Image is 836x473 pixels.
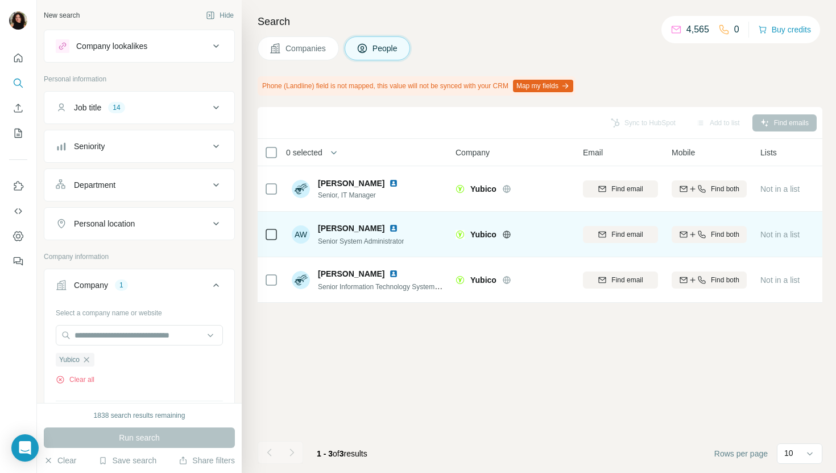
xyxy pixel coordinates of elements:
[74,102,101,113] div: Job title
[470,229,496,240] span: Yubico
[318,190,403,200] span: Senior, IT Manager
[389,269,398,278] img: LinkedIn logo
[44,10,80,20] div: New search
[56,303,223,318] div: Select a company name or website
[470,274,496,286] span: Yubico
[583,272,658,289] button: Find email
[74,179,115,191] div: Department
[179,455,235,466] button: Share filters
[760,147,777,158] span: Lists
[286,147,322,158] span: 0 selected
[760,184,800,194] span: Not in a list
[611,184,643,194] span: Find email
[318,178,384,189] span: [PERSON_NAME]
[285,43,327,54] span: Companies
[456,275,465,285] img: Logo of Yubico
[711,184,739,194] span: Find both
[76,40,147,52] div: Company lookalikes
[583,226,658,243] button: Find email
[389,179,398,188] img: LinkedIn logo
[44,455,76,466] button: Clear
[340,449,344,458] span: 3
[711,275,739,285] span: Find both
[672,147,695,158] span: Mobile
[115,280,128,290] div: 1
[9,226,27,246] button: Dashboard
[9,251,27,272] button: Feedback
[44,210,234,237] button: Personal location
[9,48,27,68] button: Quick start
[74,279,108,291] div: Company
[44,74,235,84] p: Personal information
[44,171,234,199] button: Department
[292,225,310,244] div: AW
[760,230,800,239] span: Not in a list
[74,218,135,229] div: Personal location
[258,76,576,96] div: Phone (Landline) field is not mapped, this value will not be synced with your CRM
[44,94,234,121] button: Job title14
[9,123,27,143] button: My lists
[198,7,242,24] button: Hide
[317,449,367,458] span: results
[59,355,80,365] span: Yubico
[333,449,340,458] span: of
[456,147,490,158] span: Company
[9,176,27,196] button: Use Surfe on LinkedIn
[44,32,234,60] button: Company lookalikes
[292,180,310,198] img: Avatar
[74,141,105,152] div: Seniority
[583,180,658,198] button: Find email
[108,102,125,113] div: 14
[56,375,94,385] button: Clear all
[758,22,811,38] button: Buy credits
[44,272,234,303] button: Company1
[686,23,709,36] p: 4,565
[513,80,573,92] button: Map my fields
[456,230,465,239] img: Logo of Yubico
[292,271,310,289] img: Avatar
[9,73,27,93] button: Search
[611,229,643,240] span: Find email
[317,449,333,458] span: 1 - 3
[672,272,747,289] button: Find both
[11,434,39,462] div: Open Intercom Messenger
[373,43,399,54] span: People
[611,275,643,285] span: Find email
[44,252,235,262] p: Company information
[318,223,384,234] span: [PERSON_NAME]
[94,410,185,421] div: 1838 search results remaining
[389,224,398,233] img: LinkedIn logo
[734,23,739,36] p: 0
[44,133,234,160] button: Seniority
[9,11,27,30] img: Avatar
[711,229,739,240] span: Find both
[714,448,768,459] span: Rows per page
[318,268,384,279] span: [PERSON_NAME]
[318,282,477,291] span: Senior Information Technology System Administrator
[760,275,800,285] span: Not in a list
[456,184,465,194] img: Logo of Yubico
[98,455,156,466] button: Save search
[470,183,496,195] span: Yubico
[258,14,822,30] h4: Search
[672,180,747,198] button: Find both
[583,147,603,158] span: Email
[9,201,27,221] button: Use Surfe API
[9,98,27,118] button: Enrich CSV
[672,226,747,243] button: Find both
[318,237,404,245] span: Senior System Administrator
[784,447,793,459] p: 10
